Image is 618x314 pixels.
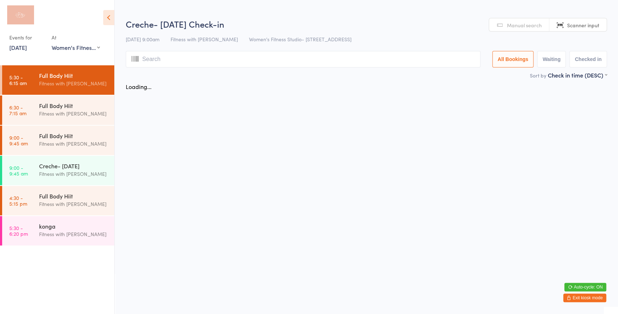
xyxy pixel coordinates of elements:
[52,43,100,51] div: Women's Fitness Studio- [STREET_ADDRESS]
[9,135,28,146] time: 9:00 - 9:45 am
[569,51,607,67] button: Checked in
[567,22,599,29] span: Scanner input
[530,72,546,79] label: Sort by
[39,162,108,170] div: Creche- [DATE]
[2,65,114,95] a: 5:30 -6:15 amFull Body HiitFitness with [PERSON_NAME]
[2,95,114,125] a: 6:30 -7:15 amFull Body HiitFitness with [PERSON_NAME]
[39,140,108,148] div: Fitness with [PERSON_NAME]
[9,104,27,116] time: 6:30 - 7:15 am
[9,43,27,51] a: [DATE]
[563,294,606,302] button: Exit kiosk mode
[126,18,607,30] h2: Creche- [DATE] Check-in
[492,51,534,67] button: All Bookings
[39,102,108,109] div: Full Body Hiit
[39,222,108,230] div: konga
[2,186,114,215] a: 4:30 -5:15 pmFull Body HiitFitness with [PERSON_NAME]
[2,216,114,245] a: 5:30 -6:20 pmkongaFitness with [PERSON_NAME]
[39,71,108,79] div: Full Body Hiit
[171,36,238,43] span: Fitness with [PERSON_NAME]
[39,200,108,208] div: Fitness with [PERSON_NAME]
[39,192,108,200] div: Full Body Hiit
[9,32,44,43] div: Events for
[2,126,114,155] a: 9:00 -9:45 amFull Body HiitFitness with [PERSON_NAME]
[39,170,108,178] div: Fitness with [PERSON_NAME]
[39,230,108,238] div: Fitness with [PERSON_NAME]
[548,71,607,79] div: Check in time (DESC)
[564,283,606,291] button: Auto-cycle: ON
[52,32,100,43] div: At
[126,83,152,90] div: Loading...
[7,5,34,24] img: Fitness with Zoe
[39,132,108,140] div: Full Body Hiit
[39,79,108,88] div: Fitness with [PERSON_NAME]
[9,195,27,206] time: 4:30 - 5:15 pm
[39,109,108,118] div: Fitness with [PERSON_NAME]
[9,225,28,236] time: 5:30 - 6:20 pm
[537,51,566,67] button: Waiting
[9,165,28,176] time: 9:00 - 9:45 am
[126,51,480,67] input: Search
[249,36,351,43] span: Women's Fitness Studio- [STREET_ADDRESS]
[126,36,159,43] span: [DATE] 9:00am
[2,156,114,185] a: 9:00 -9:45 amCreche- [DATE]Fitness with [PERSON_NAME]
[9,74,27,86] time: 5:30 - 6:15 am
[507,22,542,29] span: Manual search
